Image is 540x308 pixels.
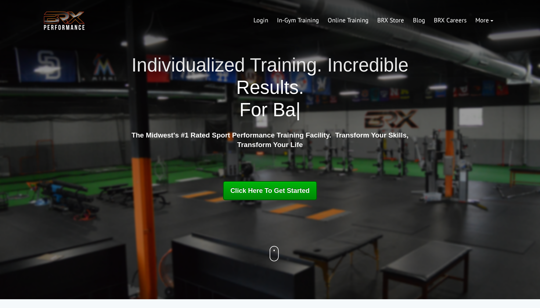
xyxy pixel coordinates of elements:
[42,10,86,32] img: BRX Transparent Logo-2
[273,12,323,29] a: In-Gym Training
[230,187,310,194] span: Click Here To Get Started
[240,99,296,120] span: For Ba
[223,181,317,200] a: Click Here To Get Started
[296,99,300,120] span: |
[323,12,373,29] a: Online Training
[249,12,498,29] div: Navigation Menu
[429,12,471,29] a: BRX Careers
[471,12,498,29] a: More
[373,12,408,29] a: BRX Store
[132,131,408,149] strong: The Midwest's #1 Rated Sport Performance Training Facility. Transform Your Skills, Transform Your...
[129,54,411,121] h1: Individualized Training. Incredible Results.
[408,12,429,29] a: Blog
[249,12,273,29] a: Login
